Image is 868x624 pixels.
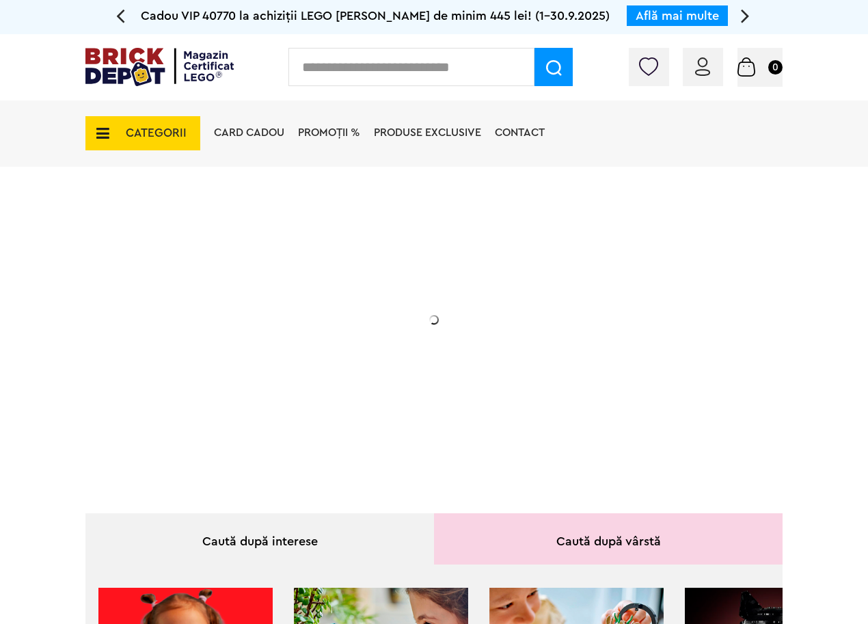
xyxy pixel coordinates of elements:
[141,10,610,22] span: Cadou VIP 40770 la achiziții LEGO [PERSON_NAME] de minim 445 lei! (1-30.9.2025)
[214,127,284,138] a: Card Cadou
[126,127,187,139] span: CATEGORII
[85,513,434,565] div: Caută după interese
[434,513,783,565] div: Caută după vârstă
[636,10,719,22] a: Află mai multe
[182,392,456,409] div: Explorează
[374,127,481,138] a: Produse exclusive
[182,304,456,362] h2: La două seturi LEGO de adulți achiziționate din selecție! În perioada 12 - [DATE]!
[298,127,360,138] a: PROMOȚII %
[182,241,456,290] h1: 20% Reducere!
[768,60,783,74] small: 0
[495,127,545,138] a: Contact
